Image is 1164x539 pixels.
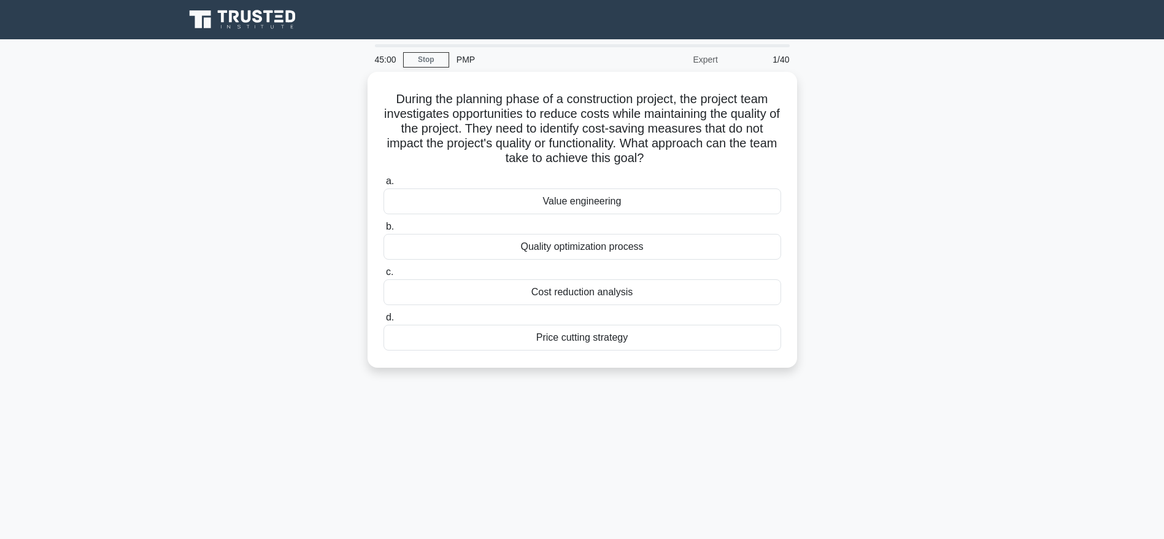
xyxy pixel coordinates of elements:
[725,47,797,72] div: 1/40
[382,91,782,166] h5: During the planning phase of a construction project, the project team investigates opportunities ...
[384,234,781,260] div: Quality optimization process
[386,221,394,231] span: b.
[618,47,725,72] div: Expert
[386,176,394,186] span: a.
[403,52,449,68] a: Stop
[384,325,781,351] div: Price cutting strategy
[368,47,403,72] div: 45:00
[384,188,781,214] div: Value engineering
[449,47,618,72] div: PMP
[384,279,781,305] div: Cost reduction analysis
[386,312,394,322] span: d.
[386,266,393,277] span: c.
